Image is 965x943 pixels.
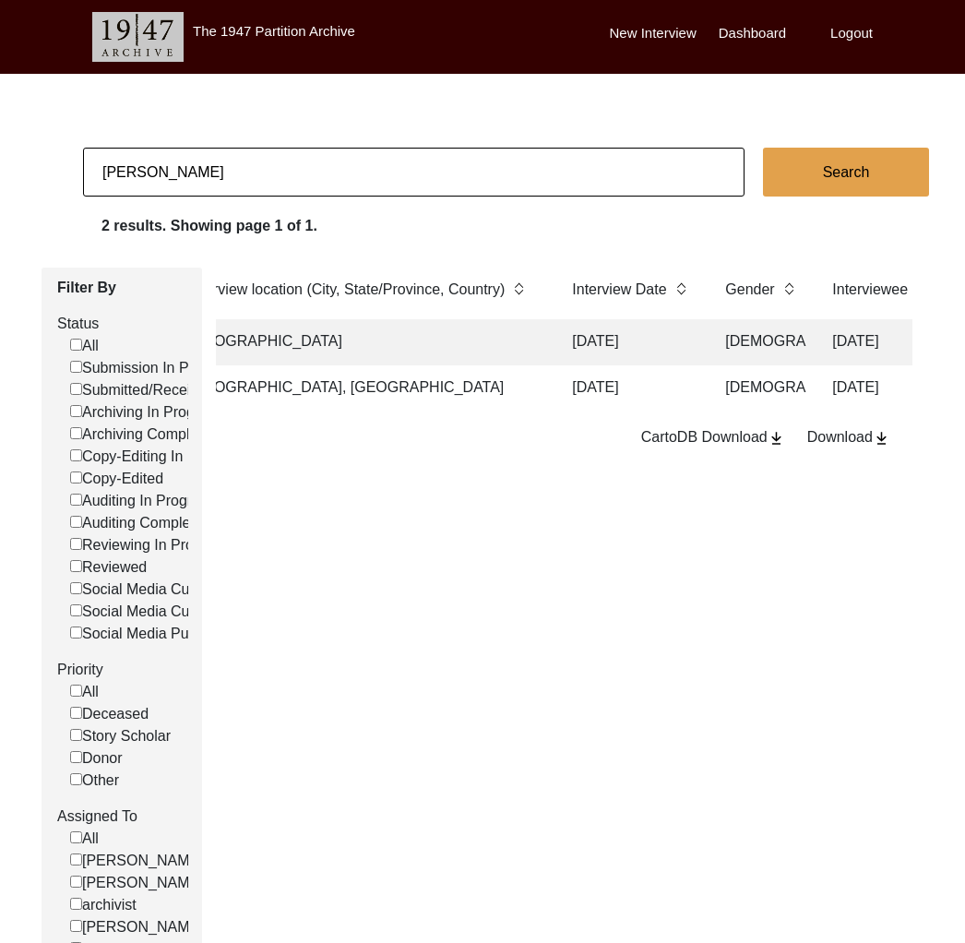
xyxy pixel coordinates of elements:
[70,853,82,865] input: [PERSON_NAME]
[70,894,137,916] label: archivist
[70,681,99,703] label: All
[719,23,786,44] label: Dashboard
[641,426,785,448] div: CartoDB Download
[70,339,82,351] input: All
[70,920,82,932] input: [PERSON_NAME]
[714,319,806,365] td: [DEMOGRAPHIC_DATA]
[70,516,82,528] input: Auditing Completed
[70,512,211,534] label: Auditing Completed
[70,770,119,792] label: Other
[101,215,317,237] label: 2 results. Showing page 1 of 1.
[70,623,235,645] label: Social Media Published
[70,560,82,572] input: Reviewed
[70,604,82,616] input: Social Media Curated
[70,494,82,506] input: Auditing In Progress
[70,579,306,601] label: Social Media Curation In Progress
[70,538,82,550] input: Reviewing In Progress
[188,279,505,301] label: Interview location (City, State/Province, Country)
[57,277,188,299] label: Filter By
[70,627,82,639] input: Social Media Published
[57,659,188,681] label: Priority
[714,365,806,412] td: [DEMOGRAPHIC_DATA]
[70,707,82,719] input: Deceased
[70,357,238,379] label: Submission In Progress
[70,703,149,725] label: Deceased
[70,773,82,785] input: Other
[70,446,246,468] label: Copy-Editing In Progress
[674,279,687,299] img: sort-button.png
[70,401,222,424] label: Archiving In Progress
[70,556,147,579] label: Reviewed
[70,405,82,417] input: Archiving In Progress
[70,831,82,843] input: All
[70,685,82,697] input: All
[782,279,795,299] img: sort-button.png
[57,806,188,828] label: Assigned To
[70,876,82,888] input: [PERSON_NAME]
[177,365,546,412] td: [GEOGRAPHIC_DATA], [GEOGRAPHIC_DATA]
[70,424,219,446] label: Archiving Completed
[725,279,775,301] label: Gender of interviewee
[561,365,699,412] td: [DATE]
[57,313,188,335] label: Status
[70,582,82,594] input: Social Media Curation In Progress
[70,379,214,401] label: Submitted/Received
[70,725,171,747] label: Story Scholar
[70,335,99,357] label: All
[70,471,82,483] input: Copy-Edited
[70,828,99,850] label: All
[830,23,873,44] label: Logout
[807,426,890,448] div: Download
[177,319,546,365] td: [GEOGRAPHIC_DATA]
[763,148,929,197] button: Search
[70,898,82,910] input: archivist
[70,427,82,439] input: Archiving Completed
[70,916,204,938] label: [PERSON_NAME]
[70,601,223,623] label: Social Media Curated
[512,279,525,299] img: sort-button.png
[70,361,82,373] input: Submission In Progress
[768,430,785,447] img: download-button.png
[70,729,82,741] input: Story Scholar
[70,751,82,763] input: Donor
[70,747,123,770] label: Donor
[572,279,666,301] label: Interview Date
[70,534,230,556] label: Reviewing In Progress
[873,430,890,447] img: download-button.png
[70,872,204,894] label: [PERSON_NAME]
[70,383,82,395] input: Submitted/Received
[92,12,184,62] img: header-logo.png
[561,319,699,365] td: [DATE]
[70,468,163,490] label: Copy-Edited
[193,23,355,39] label: The 1947 Partition Archive
[70,490,215,512] label: Auditing In Progress
[70,850,204,872] label: [PERSON_NAME]
[610,23,697,44] label: New Interview
[83,148,745,197] input: Search...
[70,449,82,461] input: Copy-Editing In Progress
